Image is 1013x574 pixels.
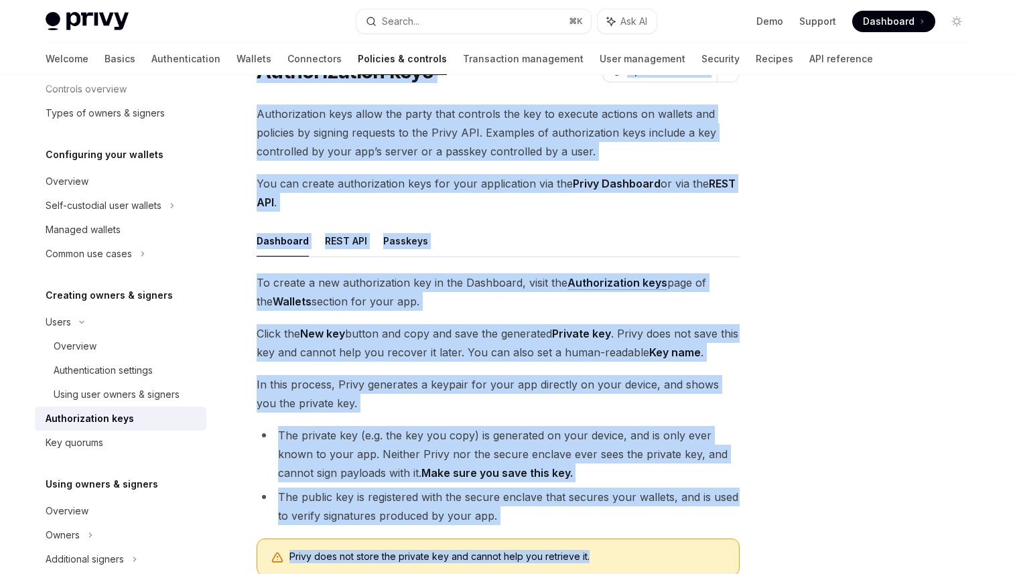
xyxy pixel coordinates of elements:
li: The private key (e.g. the key you copy) is generated on your device, and is only ever known to yo... [257,426,740,482]
a: Recipes [756,43,793,75]
button: Ask AI [598,9,657,33]
a: Key quorums [35,431,206,455]
a: User management [600,43,685,75]
span: Dashboard [863,15,915,28]
strong: Private key [552,327,611,340]
button: Passkeys [383,225,428,257]
a: Transaction management [463,43,584,75]
a: Connectors [287,43,342,75]
div: Types of owners & signers [46,105,165,121]
h5: Configuring your wallets [46,147,163,163]
button: REST API [325,225,367,257]
strong: Wallets [273,295,312,308]
a: Authentication settings [35,358,206,382]
a: Authentication [151,43,220,75]
a: Support [799,15,836,28]
a: Policies & controls [358,43,447,75]
div: Self-custodial user wallets [46,198,161,214]
a: Managed wallets [35,218,206,242]
div: Key quorums [46,435,103,451]
strong: Privy Dashboard [573,177,661,190]
a: Authorization keys [567,276,667,290]
a: Overview [35,334,206,358]
button: Toggle dark mode [946,11,967,32]
button: Search...⌘K [356,9,591,33]
span: To create a new authorization key in the Dashboard, visit the page of the section for your app. [257,273,740,311]
a: Overview [35,499,206,523]
li: The public key is registered with the secure enclave that secures your wallets, and is used to ve... [257,488,740,525]
img: light logo [46,12,129,31]
h5: Creating owners & signers [46,287,173,303]
a: API reference [809,43,873,75]
span: In this process, Privy generates a keypair for your app directly on your device, and shows you th... [257,375,740,413]
a: Types of owners & signers [35,101,206,125]
strong: New key [300,327,345,340]
div: Search... [382,13,419,29]
div: Common use cases [46,246,132,262]
strong: Key name [649,346,701,359]
strong: Make sure you save this key. [421,466,573,480]
span: Privy does not store the private key and cannot help you retrieve it. [289,550,726,563]
span: Click the button and copy and save the generated . Privy does not save this key and cannot help y... [257,324,740,362]
div: Users [46,314,71,330]
div: Overview [46,503,88,519]
div: Overview [54,338,96,354]
a: Welcome [46,43,88,75]
a: Demo [756,15,783,28]
div: Additional signers [46,551,124,567]
svg: Warning [271,551,284,565]
div: Authorization keys [46,411,134,427]
strong: Authorization keys [567,276,667,289]
div: Overview [46,173,88,190]
div: Using user owners & signers [54,386,180,403]
div: Authentication settings [54,362,153,378]
span: Ask AI [620,15,647,28]
div: Owners [46,527,80,543]
a: Basics [105,43,135,75]
a: Overview [35,169,206,194]
h5: Using owners & signers [46,476,158,492]
a: Dashboard [852,11,935,32]
button: Dashboard [257,225,309,257]
span: You can create authorization keys for your application via the or via the . [257,174,740,212]
span: Authorization keys allow the party that controls the key to execute actions on wallets and polici... [257,104,740,161]
a: Security [701,43,740,75]
a: Wallets [237,43,271,75]
span: ⌘ K [569,16,583,27]
a: Using user owners & signers [35,382,206,407]
div: Managed wallets [46,222,121,238]
a: Authorization keys [35,407,206,431]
